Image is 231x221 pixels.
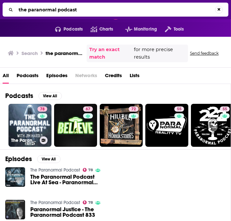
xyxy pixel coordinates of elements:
a: Try an exact match [89,46,133,61]
a: PodcastsView All [5,92,62,100]
a: 55 [220,106,230,112]
a: 55 [174,106,184,112]
button: open menu [47,24,83,35]
button: Send feedback [188,50,221,56]
img: The Paranormal Podcast Live At Sea - Paranormal Podcast 509 [5,167,25,187]
span: for more precise results [134,46,185,61]
a: Podcasts [17,70,38,84]
img: Paranormal Justice - The Paranormal Podcast 833 [5,200,25,220]
span: 67 [86,106,90,113]
a: 67 [83,106,93,112]
h3: the paranormal podcast [46,50,84,56]
span: 78 [88,169,93,172]
span: Charts [99,25,113,34]
a: Episodes [46,70,67,84]
a: Credits [105,70,122,84]
a: Lists [130,70,139,84]
div: Search... [3,3,228,17]
span: Tools [174,25,184,34]
span: 55 [223,106,227,113]
a: The Paranormal Podcast [30,200,80,205]
a: 67 [54,104,97,147]
span: Monitoring [134,25,157,34]
a: 78 [83,200,93,204]
a: All [3,70,9,84]
h3: Search [22,50,38,56]
span: Networks [75,70,97,84]
a: 78 [83,168,93,172]
button: View All [38,92,62,100]
a: 78 [37,106,47,112]
h3: The Paranormal Podcast [11,138,37,143]
a: 55 [145,104,188,147]
button: View All [37,155,61,163]
h2: Episodes [5,155,32,163]
a: Paranormal Justice - The Paranormal Podcast 833 [30,207,105,218]
a: EpisodesView All [5,155,61,163]
span: 55 [177,106,181,113]
a: 78The Paranormal Podcast [8,104,51,147]
span: 78 [88,201,93,204]
a: 72 [129,106,138,112]
a: The Paranormal Podcast Live At Sea - Paranormal Podcast 509 [30,174,105,185]
button: open menu [157,24,184,35]
a: 72 [100,104,143,147]
span: 78 [40,106,45,113]
span: 72 [131,106,136,113]
span: Podcasts [64,25,83,34]
input: Search... [16,5,215,15]
a: Charts [83,24,113,35]
button: open menu [117,24,157,35]
h2: Podcasts [5,92,33,100]
a: The Paranormal Podcast [30,167,80,173]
